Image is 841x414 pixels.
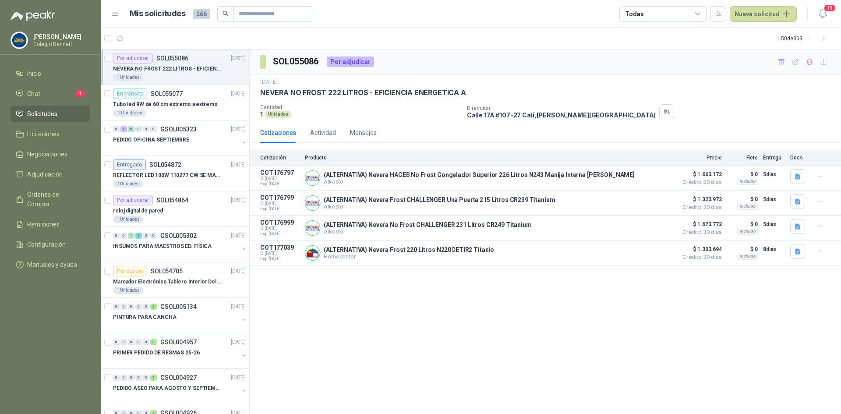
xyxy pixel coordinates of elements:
div: 10 Unidades [113,110,146,117]
div: Mensajes [350,128,377,138]
p: [DATE] [231,54,246,63]
div: Unidades [265,111,292,118]
p: [DATE] [231,338,246,347]
div: 0 [120,339,127,345]
p: Calle 17A #107-27 Cali , [PERSON_NAME][GEOGRAPHIC_DATA] [467,111,656,119]
p: Entrega [763,155,785,161]
span: Crédito 30 días [678,255,722,260]
div: Por adjudicar [113,53,153,64]
div: 0 [113,304,120,310]
div: 3 [150,304,157,310]
div: Por adjudicar [113,195,153,205]
img: Company Logo [305,221,320,235]
span: 1 [75,90,85,97]
div: 0 [135,375,142,381]
div: 0 [150,233,157,239]
span: Órdenes de Compra [27,190,82,209]
div: Todas [625,9,643,19]
div: 2 Unidades [113,180,143,188]
p: PINTURA PARA CANCHA [113,313,177,322]
p: $ 0 [727,244,758,255]
a: Adjudicación [11,166,90,183]
p: Docs [790,155,808,161]
img: Company Logo [11,32,28,49]
a: Por adjudicarSOL054864[DATE] reloj digital de pared1 Unidades [101,191,249,227]
span: Solicitudes [27,109,57,119]
p: 5 días [763,219,785,230]
span: Exp: [DATE] [260,256,300,262]
img: Company Logo [305,246,320,260]
p: SOL054872 [149,162,181,168]
div: 1 [135,233,142,239]
div: 5 [150,375,157,381]
div: 0 [135,339,142,345]
p: GSOL005134 [160,304,197,310]
span: 266 [193,9,210,19]
span: Chat [27,89,40,99]
p: GSOL005323 [160,126,197,132]
button: 13 [815,6,830,22]
span: Inicio [27,69,41,78]
div: 1 - 50 de 303 [777,32,830,46]
a: Órdenes de Compra [11,186,90,212]
a: 0 1 13 0 0 0 GSOL005323[DATE] PEDIDO OFICINA SEPTIEMBRE [113,124,247,152]
div: 0 [135,126,142,132]
p: PEDIDO ASEO PARA AGOSTO Y SEPTIEMBRE 2 [113,384,222,393]
div: 0 [143,339,149,345]
div: 0 [150,126,157,132]
span: C: [DATE] [260,251,300,256]
p: 8 días [763,244,785,255]
p: Marcador Electrónico Tablero Interior Del Día Del Juego Para Luchar, El Baloncesto O El Voleibol [113,278,222,286]
span: search [223,11,229,17]
div: Incluido [737,253,758,260]
p: COT176797 [260,169,300,176]
p: [DATE] [231,90,246,98]
p: $ 0 [727,219,758,230]
div: 0 [113,126,120,132]
p: [DATE] [231,267,246,276]
a: Licitaciones [11,126,90,142]
a: EntregadoSOL054872[DATE] REFLECTOR LED 100W 110277 CW SE MARCA: PILA BY PHILIPS2 Unidades [101,156,249,191]
p: [DATE] [231,196,246,205]
p: 1 [260,110,263,118]
div: Por adjudicar [327,57,374,67]
div: 0 [143,304,149,310]
a: En tránsitoSOL055077[DATE] Tubo led 9W de 60 cm extremo a extremo10 Unidades [101,85,249,120]
p: SOL055077 [151,91,183,97]
a: Remisiones [11,216,90,233]
p: (ALTERNATIVA) Nevera HACEB No Frost Congelador Superior 226 Litros N243 Manija Interna [PERSON_NAME] [324,171,635,178]
a: 0 0 0 0 0 3 GSOL005134[DATE] PINTURA PARA CANCHA [113,301,247,329]
p: COT176799 [260,194,300,201]
div: 0 [143,126,149,132]
a: Configuración [11,236,90,253]
p: SOL055086 [156,55,188,61]
span: $ 1.323.972 [678,194,722,205]
span: $ 1.663.172 [678,169,722,180]
div: 0 [113,339,120,345]
img: Logo peakr [11,11,55,21]
div: 13 [128,126,134,132]
div: 1 [128,233,134,239]
span: Licitaciones [27,129,60,139]
span: 13 [823,4,836,12]
p: [DATE] [231,232,246,240]
a: Por cotizarSOL054705[DATE] Marcador Electrónico Tablero Interior Del Día Del Juego Para Luchar, E... [101,262,249,298]
div: 1 Unidades [113,216,143,223]
p: Tubo led 9W de 60 cm extremo a extremo [113,100,217,109]
p: REFLECTOR LED 100W 110277 CW SE MARCA: PILA BY PHILIPS [113,171,222,180]
span: Crédito 30 días [678,205,722,210]
a: 0 0 0 0 0 5 GSOL004927[DATE] PEDIDO ASEO PARA AGOSTO Y SEPTIEMBRE 2 [113,372,247,400]
span: Negociaciones [27,149,67,159]
a: Por adjudicarSOL055086[DATE] NEVERA NO FROST 222 LITROS - EFICIENCIA ENERGETICA A1 Unidades [101,50,249,85]
div: 0 [113,233,120,239]
p: Producto [305,155,673,161]
p: (ALTERNATIVA) Nevera Frost CHALLENGER Una Puerta 215 Litros CR239 Titanium [324,196,555,203]
div: 0 [128,304,134,310]
div: Entregado [113,159,146,170]
p: Alkosto [324,228,532,235]
p: COT177039 [260,244,300,251]
a: 0 0 1 1 0 0 GSOL005302[DATE] INSUMOS PARA MAESTROS ED. FÍSICA [113,230,247,258]
div: 0 [128,375,134,381]
p: Flete [727,155,758,161]
p: [DATE] [231,374,246,382]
